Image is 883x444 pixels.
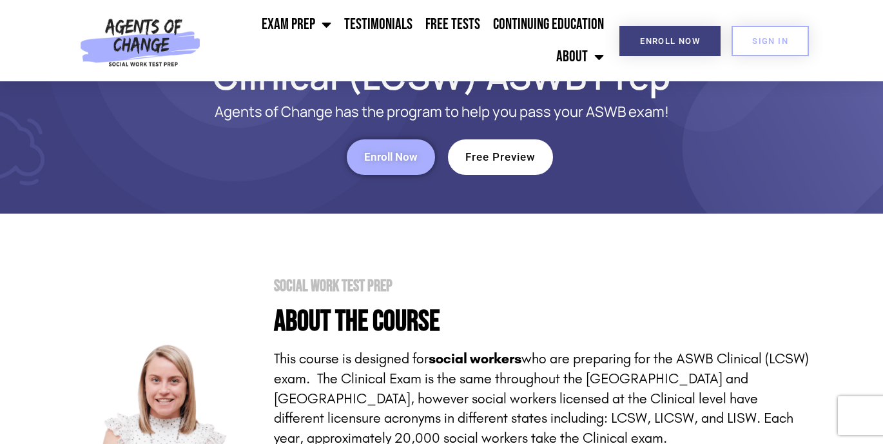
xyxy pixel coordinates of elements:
[752,37,788,45] span: SIGN IN
[550,41,610,73] a: About
[274,307,809,336] h4: About the Course
[274,278,809,294] h2: Social Work Test Prep
[487,8,610,41] a: Continuing Education
[429,350,521,367] strong: social workers
[619,26,721,56] a: Enroll Now
[126,104,757,120] p: Agents of Change has the program to help you pass your ASWB exam!
[347,139,435,175] a: Enroll Now
[74,61,809,91] h1: Clinical (LCSW) ASWB Prep
[640,37,700,45] span: Enroll Now
[465,152,536,163] span: Free Preview
[448,139,553,175] a: Free Preview
[364,152,418,163] span: Enroll Now
[732,26,809,56] a: SIGN IN
[338,8,419,41] a: Testimonials
[255,8,338,41] a: Exam Prep
[206,8,610,73] nav: Menu
[419,8,487,41] a: Free Tests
